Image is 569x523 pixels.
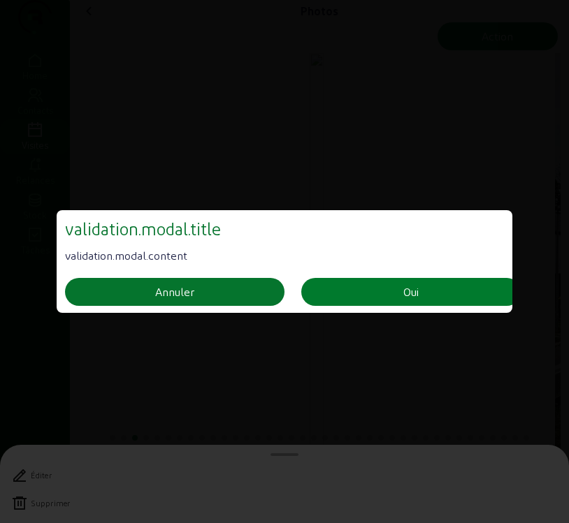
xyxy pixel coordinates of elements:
[65,240,520,279] div: validation.modal.content
[155,283,194,300] div: Annuler
[301,278,521,306] button: Oui
[65,278,284,306] button: Annuler
[65,217,520,240] h3: validation.modal.title
[403,283,419,300] div: Oui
